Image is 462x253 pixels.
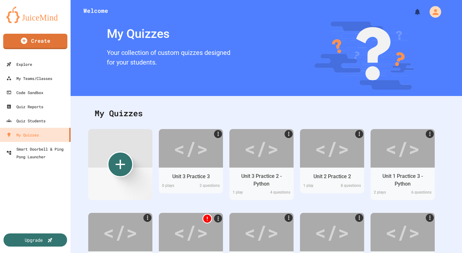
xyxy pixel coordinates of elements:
img: banner-image-my-quizzes.png [314,22,414,90]
div: </> [174,218,208,247]
a: More [285,214,293,222]
div: Quiz Students [6,117,46,125]
div: </> [244,134,279,163]
div: </> [315,218,349,247]
div: Unit 3 Practice 3 [172,173,210,180]
div: My Quizzes [6,131,39,139]
a: More [143,214,151,222]
div: 2 questions [191,183,223,190]
img: logo-orange.svg [6,6,64,23]
div: 0 play s [159,183,191,190]
div: Create new [107,152,133,177]
div: 2 play s [371,189,403,197]
div: Unit 1 Practice 3 - Python [375,172,430,188]
svg: Quiz contains incomplete questions! [202,214,212,223]
div: </> [103,218,138,247]
a: More [426,214,434,222]
a: More [285,130,293,138]
div: Your collection of custom quizzes designed for your students. [104,46,234,70]
div: My Notifications [402,6,423,17]
div: My Quizzes [104,22,234,46]
a: More [214,130,222,138]
div: 8 questions [332,183,364,190]
div: 1 play [229,189,261,197]
div: Upgrade [25,237,43,243]
div: 1 play [300,183,332,190]
div: 4 questions [261,189,294,197]
div: </> [244,218,279,247]
div: Unit 2 Practice 2 [313,173,351,180]
div: </> [385,218,420,247]
div: My Account [423,4,443,19]
a: More [355,130,363,138]
a: More [214,214,222,222]
div: Quiz Reports [6,103,43,110]
div: </> [315,134,349,163]
iframe: chat widget [435,227,456,247]
div: 6 questions [403,189,435,197]
div: My Teams/Classes [6,74,52,82]
div: My Quizzes [88,101,444,126]
a: More [355,214,363,222]
div: Explore [6,60,32,68]
div: Unit 3 Practice 2 - Python [234,172,289,188]
a: Create [3,34,67,49]
div: </> [174,134,208,163]
div: Code Sandbox [6,89,43,96]
div: </> [385,134,420,163]
div: Smart Doorbell & Ping Pong Launcher [6,145,68,161]
a: More [426,130,434,138]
